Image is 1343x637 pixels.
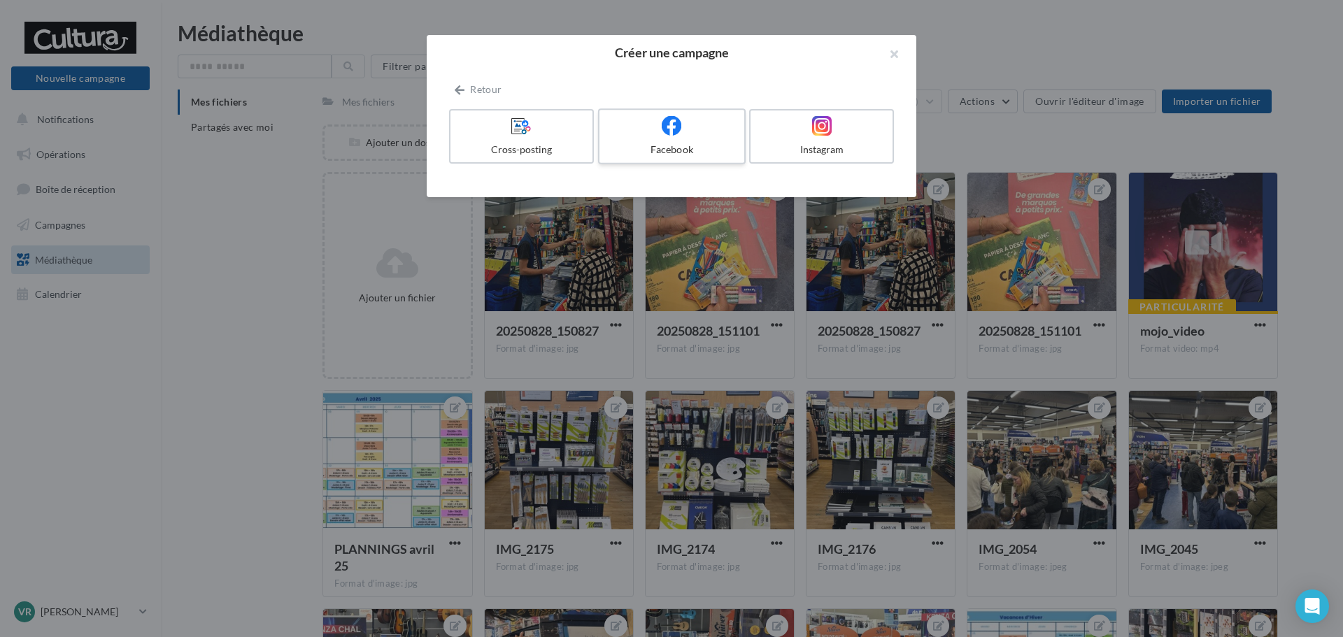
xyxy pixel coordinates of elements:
div: Cross-posting [456,143,587,157]
div: Facebook [605,143,738,157]
div: Instagram [756,143,887,157]
button: Retour [449,81,507,98]
h2: Créer une campagne [449,46,894,59]
div: Open Intercom Messenger [1295,589,1329,623]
